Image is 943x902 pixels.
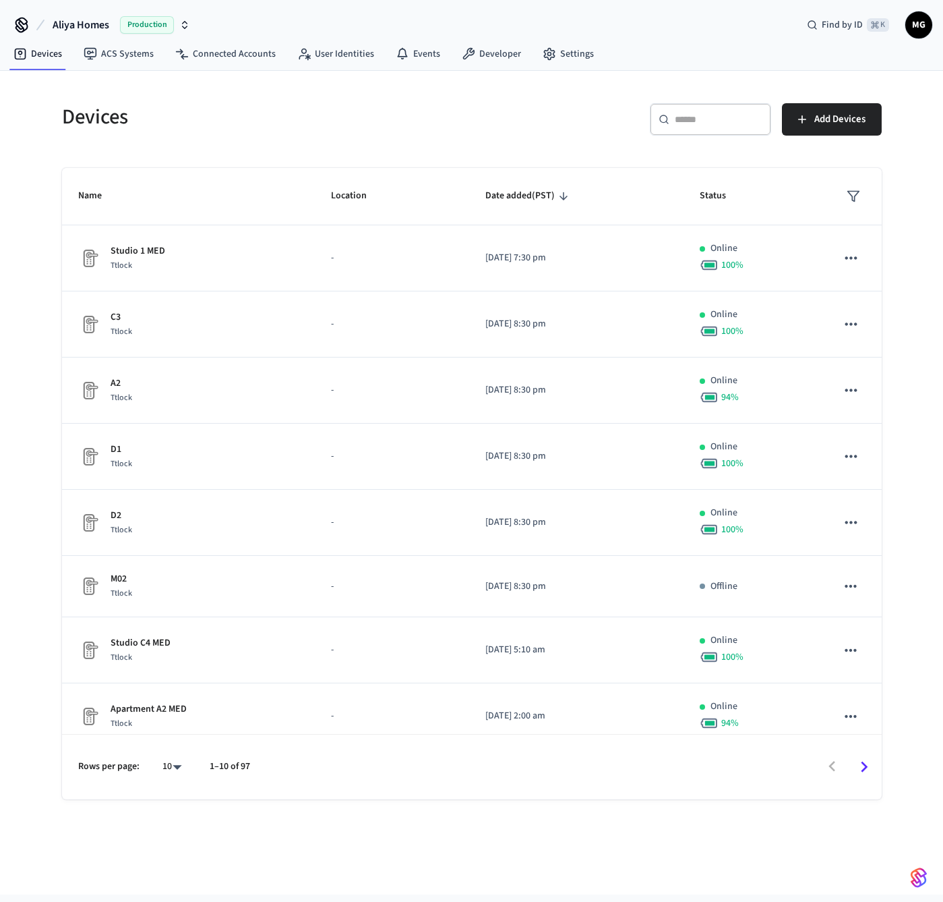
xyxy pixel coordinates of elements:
span: Ttlock [111,260,132,271]
button: Add Devices [782,103,882,136]
span: Ttlock [111,588,132,599]
p: Apartment A2 MED [111,702,187,716]
p: A2 [111,376,132,391]
p: [DATE] 7:30 pm [485,251,667,265]
span: 100 % [721,258,743,272]
p: [DATE] 8:30 pm [485,515,667,530]
span: Name [78,186,119,206]
span: Date added(PST) [485,186,572,206]
p: C3 [111,310,132,325]
p: Online [710,374,737,388]
span: Production [120,16,174,34]
p: [DATE] 8:30 pm [485,449,667,463]
h5: Devices [62,103,464,131]
span: Add Devices [814,111,865,128]
p: - [331,709,452,723]
p: Offline [710,580,737,594]
p: [DATE] 8:30 pm [485,580,667,594]
span: 94 % [721,391,739,404]
div: Find by ID⌘ K [796,13,900,37]
p: [DATE] 8:30 pm [485,317,667,331]
img: Placeholder Lock Image [78,446,100,468]
a: Events [385,42,451,66]
p: - [331,317,452,331]
span: Status [700,186,743,206]
span: MG [907,13,931,37]
button: MG [905,11,932,38]
p: Studio C4 MED [111,636,171,650]
p: Online [710,700,737,714]
span: 94 % [721,716,739,730]
a: User Identities [286,42,385,66]
img: SeamLogoGradient.69752ec5.svg [911,867,927,889]
span: 100 % [721,650,743,664]
img: Placeholder Lock Image [78,248,100,269]
img: Placeholder Lock Image [78,380,100,401]
div: 10 [156,757,188,777]
p: Online [710,308,737,322]
span: Ttlock [111,326,132,337]
span: 100 % [721,325,743,338]
p: Online [710,440,737,454]
p: - [331,383,452,397]
img: Placeholder Lock Image [78,640,100,661]
span: Ttlock [111,718,132,729]
a: Connected Accounts [164,42,286,66]
p: Studio 1 MED [111,244,165,258]
p: D1 [111,443,132,457]
p: - [331,580,452,594]
span: ⌘ K [867,18,889,32]
p: Online [710,242,737,256]
span: Ttlock [111,392,132,403]
span: Ttlock [111,524,132,536]
span: 100 % [721,457,743,470]
a: Developer [451,42,532,66]
a: Devices [3,42,73,66]
img: Placeholder Lock Image [78,314,100,335]
p: [DATE] 8:30 pm [485,383,667,397]
span: Find by ID [822,18,863,32]
p: D2 [111,509,132,523]
p: Online [710,633,737,648]
span: Aliya Homes [53,17,109,33]
p: - [331,449,452,463]
p: M02 [111,572,132,586]
p: - [331,643,452,657]
span: Ttlock [111,652,132,663]
p: 1–10 of 97 [210,760,250,774]
img: Placeholder Lock Image [78,512,100,534]
p: [DATE] 2:00 am [485,709,667,723]
span: Ttlock [111,458,132,470]
img: Placeholder Lock Image [78,575,100,597]
button: Go to next page [848,751,880,783]
a: Settings [532,42,605,66]
span: Location [331,186,384,206]
p: Rows per page: [78,760,140,774]
p: Online [710,506,737,520]
p: - [331,251,452,265]
p: [DATE] 5:10 am [485,643,667,657]
table: sticky table [62,168,882,882]
p: - [331,515,452,530]
a: ACS Systems [73,42,164,66]
img: Placeholder Lock Image [78,706,100,727]
span: 100 % [721,523,743,536]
